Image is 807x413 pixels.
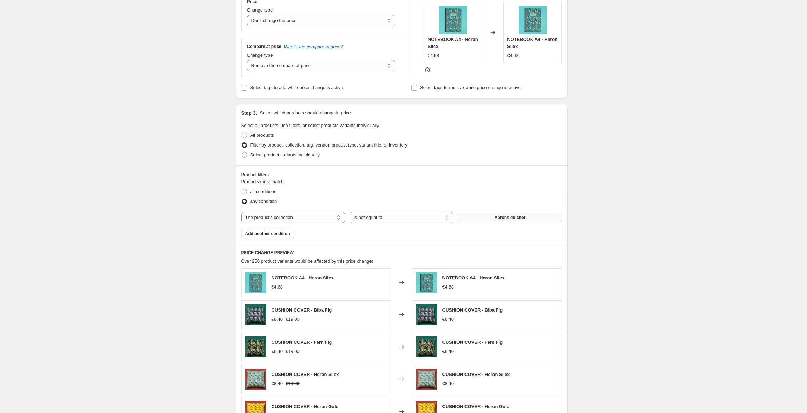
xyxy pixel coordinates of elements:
span: NOTEBOOK A4 - Heron Silex [442,275,505,280]
div: €8.40 [442,316,454,323]
span: all conditions [250,189,276,194]
strike: €19.00 [286,316,300,323]
h2: Step 3. [241,109,257,116]
img: 103_80x.jpg [245,304,266,325]
span: Filter by product, collection, tag, vendor, product type, variant title, or inventory [250,142,408,148]
span: All products [250,133,274,138]
span: NOTEBOOK A4 - Heron Silex [428,37,478,49]
span: Add another condition [245,231,290,236]
span: CUSHION COVER - Fern Fig [272,340,332,345]
div: €8.40 [272,316,283,323]
span: Select tags to remove while price change is active [420,85,521,90]
strike: €19.00 [286,348,300,355]
span: CUSHION COVER - Heron Gold [272,404,339,409]
button: Aprons du chef [458,213,562,222]
img: 105_80x.jpg [416,369,437,390]
span: CUSHION COVER - Biba Fig [272,307,332,313]
img: 104_80x.jpg [245,336,266,357]
strike: €19.00 [286,380,300,387]
div: Product filters [241,171,562,178]
div: €8.40 [442,380,454,387]
span: CUSHION COVER - Heron Silex [272,372,339,377]
img: 398_80x.jpg [519,6,547,34]
h3: Compare at price [247,44,281,49]
h6: PRICE CHANGE PREVIEW [241,250,562,256]
div: €4.68 [442,284,454,291]
img: 398_80x.jpg [439,6,467,34]
div: €4.68 [507,52,519,59]
span: Change type [247,52,273,58]
span: Products must match: [241,179,285,184]
span: NOTEBOOK A4 - Heron Silex [507,37,557,49]
span: NOTEBOOK A4 - Heron Silex [272,275,334,280]
div: €8.40 [272,348,283,355]
button: What's the compare at price? [284,44,343,49]
p: Select which products should change in price [260,109,351,116]
div: €8.40 [272,380,283,387]
span: Aprons du chef [495,215,525,220]
span: Select all products, use filters, or select products variants individually [241,123,379,128]
span: Over 250 product variants would be affected by this price change: [241,258,373,264]
img: 398_80x.jpg [245,272,266,293]
span: CUSHION COVER - Heron Silex [442,372,510,377]
div: €4.68 [272,284,283,291]
span: CUSHION COVER - Fern Fig [442,340,503,345]
span: CUSHION COVER - Heron Gold [442,404,510,409]
div: €8.40 [442,348,454,355]
span: Select product variants individually [250,152,320,157]
span: Select tags to add while price change is active [250,85,343,90]
span: Change type [247,7,273,13]
img: 104_80x.jpg [416,336,437,357]
button: Add another condition [241,229,294,238]
span: CUSHION COVER - Biba Fig [442,307,503,313]
img: 105_80x.jpg [245,369,266,390]
div: €4.68 [428,52,439,59]
span: any condition [250,199,277,204]
img: 103_80x.jpg [416,304,437,325]
img: 398_80x.jpg [416,272,437,293]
